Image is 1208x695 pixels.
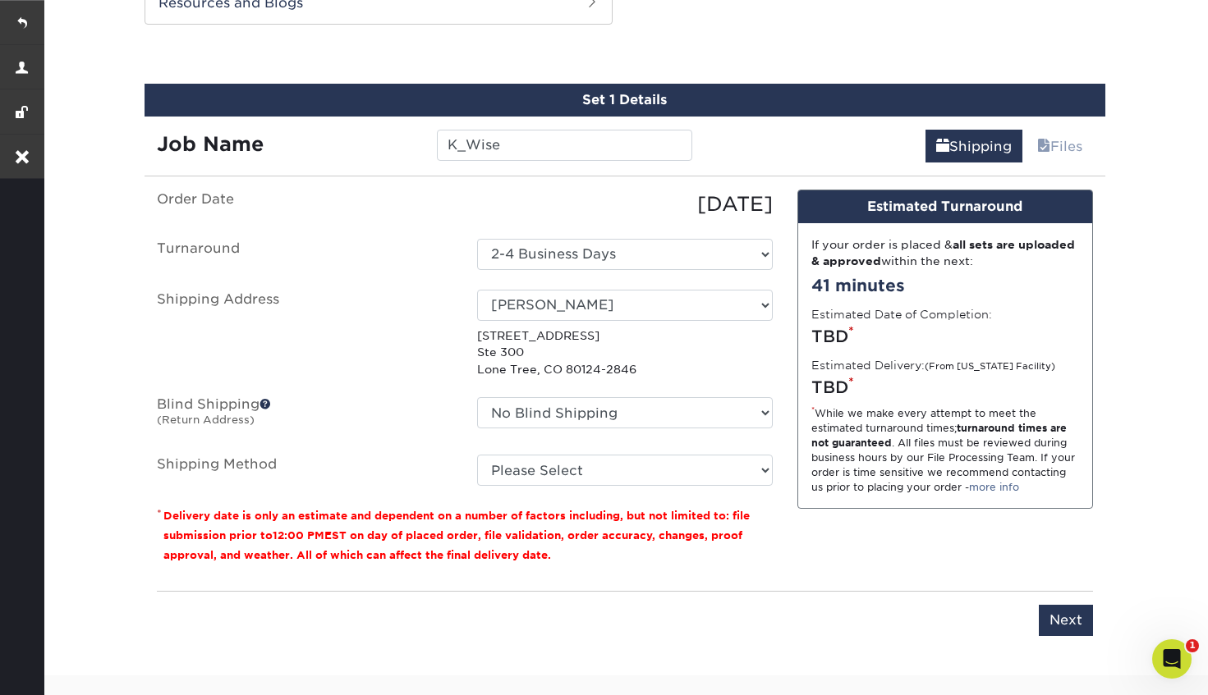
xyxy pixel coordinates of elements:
input: Next [1039,605,1093,636]
span: files [1037,139,1050,154]
label: Order Date [145,190,465,219]
span: 12:00 PM [273,529,324,542]
p: [STREET_ADDRESS] Ste 300 Lone Tree, CO 80124-2846 [477,327,773,377]
span: shipping [936,139,949,154]
label: Turnaround [145,239,465,270]
label: Shipping Method [145,455,465,486]
div: While we make every attempt to meet the estimated turnaround times; . All files must be reviewed ... [811,406,1079,495]
label: Estimated Delivery: [811,357,1055,373]
div: TBD [811,324,1079,349]
div: If your order is placed & within the next: [811,236,1079,270]
small: (Return Address) [157,414,255,426]
iframe: Intercom live chat [1152,639,1192,679]
small: (From [US_STATE] Facility) [925,361,1055,372]
div: [DATE] [465,190,785,219]
small: Delivery date is only an estimate and dependent on a number of factors including, but not limited... [163,510,750,561]
label: Blind Shipping [145,397,465,435]
label: Estimated Date of Completion: [811,306,992,322]
span: 1 [1186,639,1199,652]
div: Set 1 Details [145,84,1105,117]
a: Files [1027,130,1093,162]
div: TBD [811,375,1079,400]
div: Estimated Turnaround [798,190,1092,223]
strong: turnaround times are not guaranteed [811,422,1067,449]
label: Shipping Address [145,290,465,377]
a: more info [969,481,1019,493]
input: Enter a job name [437,130,692,161]
a: Shipping [926,130,1022,162]
div: 41 minutes [811,273,1079,298]
strong: Job Name [157,132,264,156]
